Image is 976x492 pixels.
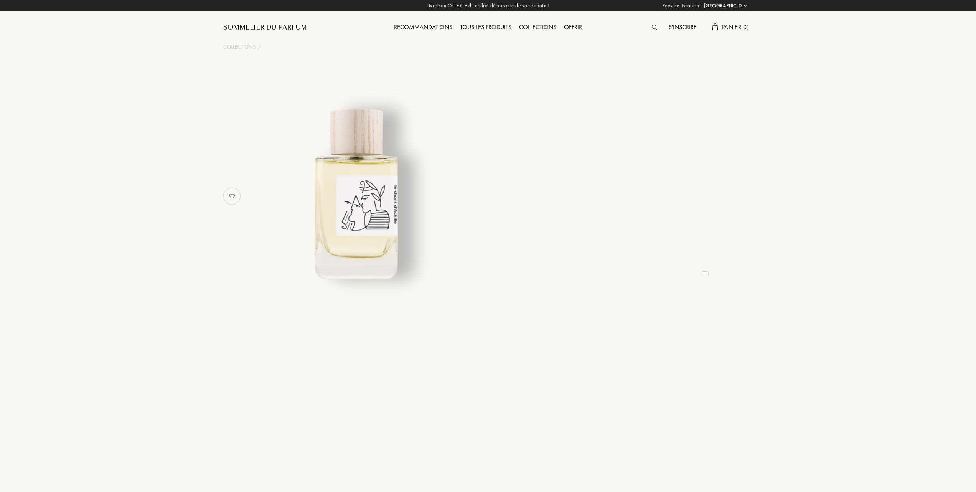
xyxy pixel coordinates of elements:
a: Collections [515,23,560,31]
a: Tous les produits [456,23,515,31]
img: no_like_p.png [224,188,240,204]
img: search_icn.svg [652,25,657,30]
img: cart.svg [712,23,718,30]
div: Offrir [560,23,586,33]
a: Offrir [560,23,586,31]
a: Sommelier du Parfum [223,23,307,32]
span: Pays de livraison : [663,2,702,10]
img: arrow_w.png [742,3,748,8]
div: Tous les produits [456,23,515,33]
div: S'inscrire [665,23,701,33]
div: / [258,43,261,51]
span: Panier ( 0 ) [722,23,749,31]
a: Collections [223,43,256,51]
div: Collections [515,23,560,33]
img: undefined undefined [261,97,451,287]
div: Recommandations [390,23,456,33]
a: S'inscrire [665,23,701,31]
a: Recommandations [390,23,456,31]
